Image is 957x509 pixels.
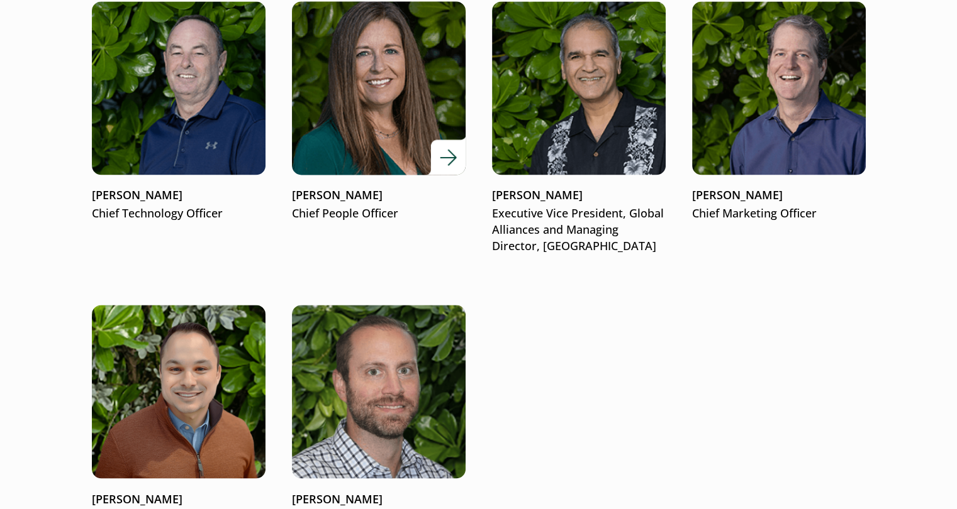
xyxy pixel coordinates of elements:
img: Haresh Gangwani [492,1,666,175]
p: [PERSON_NAME] [92,491,266,507]
a: Kevin Wilson[PERSON_NAME]Chief Technology Officer [92,1,266,222]
img: Kevin Wilson [92,1,266,175]
p: Executive Vice President, Global Alliances and Managing Director, [GEOGRAPHIC_DATA] [492,205,666,255]
p: [PERSON_NAME] [292,491,466,507]
a: Haresh Gangwani[PERSON_NAME]Executive Vice President, Global Alliances and Managing Director, [GE... [492,1,666,255]
p: Chief People Officer [292,205,466,222]
a: Kim Hiler[PERSON_NAME]Chief People Officer [292,1,466,222]
a: Tom Russell[PERSON_NAME]Chief Marketing Officer [692,1,866,222]
p: [PERSON_NAME] [292,187,466,204]
p: Chief Marketing Officer [692,205,866,222]
p: Chief Technology Officer [92,205,266,222]
p: [PERSON_NAME] [92,187,266,204]
p: [PERSON_NAME] [492,187,666,204]
img: Tom Russell [692,1,866,175]
p: [PERSON_NAME] [692,187,866,204]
